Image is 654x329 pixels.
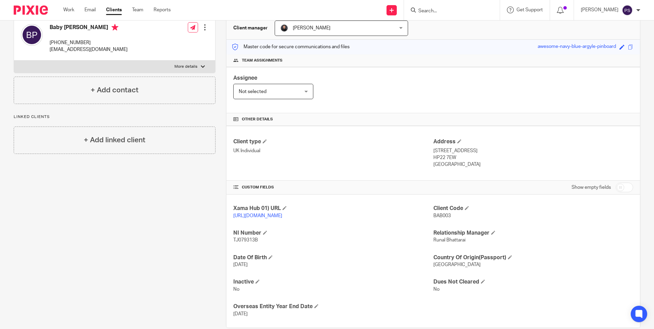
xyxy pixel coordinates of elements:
p: [EMAIL_ADDRESS][DOMAIN_NAME] [50,46,128,53]
h4: CUSTOM FIELDS [233,185,433,190]
p: [PHONE_NUMBER] [50,39,128,46]
span: [PERSON_NAME] [293,26,330,30]
span: [DATE] [233,262,248,267]
span: [DATE] [233,312,248,316]
span: Runal Bhattarai [433,238,466,242]
h4: Country Of Origin(Passport) [433,254,633,261]
h4: Relationship Manager [433,229,633,237]
span: Assignee [233,75,257,81]
h4: Inactive [233,278,433,286]
h4: Baby [PERSON_NAME] [50,24,128,32]
h4: Client Code [433,205,633,212]
h4: NI Number [233,229,433,237]
h4: Overseas Entity Year End Date [233,303,433,310]
h4: + Add contact [91,85,139,95]
p: More details [174,64,197,69]
p: [STREET_ADDRESS] [433,147,633,154]
h4: Address [433,138,633,145]
span: TJ079313B [233,238,258,242]
span: Other details [242,117,273,122]
h4: Client type [233,138,433,145]
a: [URL][DOMAIN_NAME] [233,213,282,218]
a: Reports [154,6,171,13]
span: Not selected [239,89,266,94]
p: Master code for secure communications and files [232,43,350,50]
img: svg%3E [21,24,43,46]
span: No [433,287,440,292]
span: Team assignments [242,58,283,63]
img: svg%3E [622,5,633,16]
a: Work [63,6,74,13]
p: HP22 7EW [433,154,633,161]
h4: Dues Not Cleared [433,278,633,286]
span: No [233,287,239,292]
p: Linked clients [14,114,215,120]
i: Primary [112,24,118,31]
span: BAB003 [433,213,451,218]
h4: + Add linked client [84,135,145,145]
input: Search [418,8,479,14]
p: UK Individual [233,147,433,154]
a: Clients [106,6,122,13]
span: [GEOGRAPHIC_DATA] [433,262,481,267]
h4: Date Of Birth [233,254,433,261]
span: Get Support [516,8,543,12]
label: Show empty fields [572,184,611,191]
img: Pixie [14,5,48,15]
a: Email [84,6,96,13]
a: Team [132,6,143,13]
h3: Client manager [233,25,268,31]
p: [PERSON_NAME] [581,6,618,13]
p: [GEOGRAPHIC_DATA] [433,161,633,168]
div: awesome-navy-blue-argyle-pinboard [538,43,616,51]
h4: Xama Hub 01) URL [233,205,433,212]
img: My%20Photo.jpg [280,24,288,32]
